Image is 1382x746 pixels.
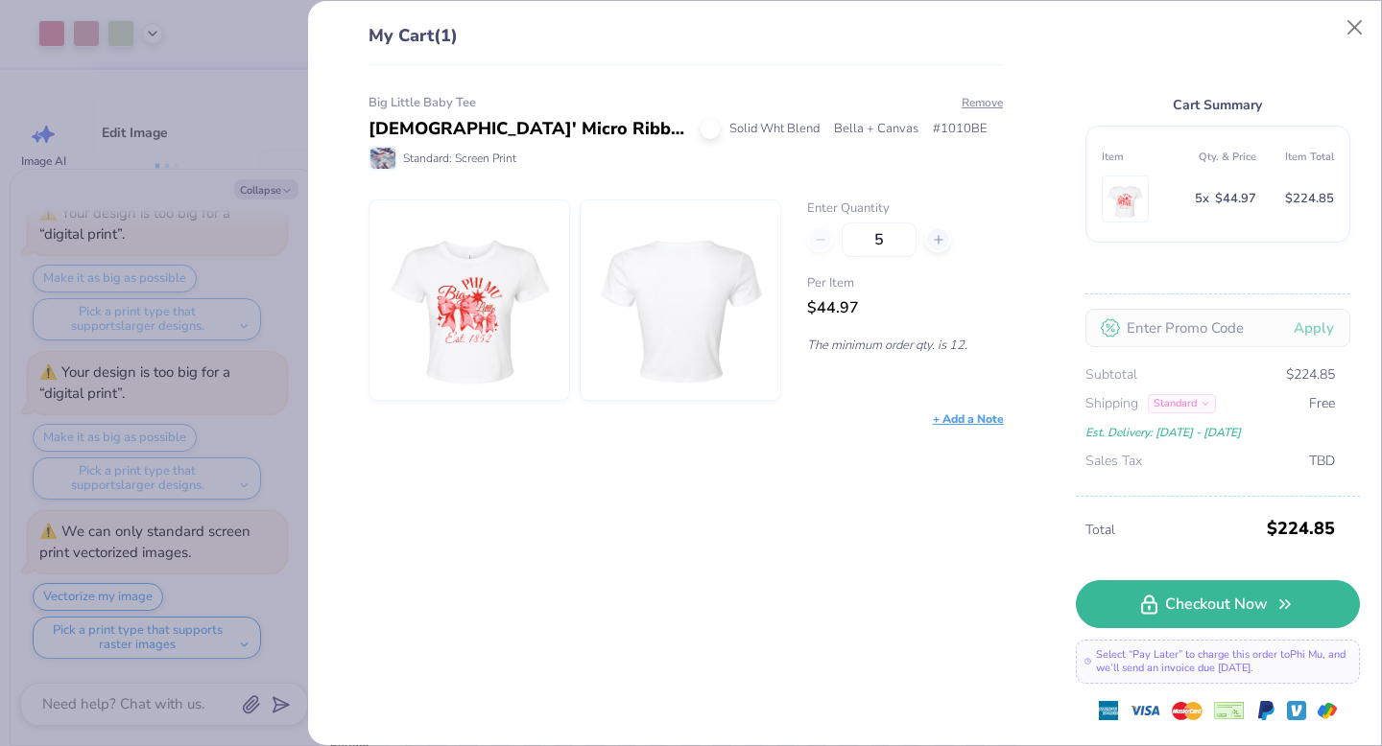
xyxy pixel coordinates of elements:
[933,120,987,139] span: # 1010BE
[1309,393,1335,414] span: Free
[1337,10,1373,46] button: Close
[1287,701,1306,720] img: Venmo
[1085,94,1350,116] div: Cart Summary
[370,148,395,169] img: Standard: Screen Print
[1267,511,1335,546] span: $224.85
[1214,701,1245,720] img: cheque
[807,274,1003,293] span: Per Item
[1099,701,1118,720] img: express
[834,120,918,139] span: Bella + Canvas
[403,150,516,167] span: Standard: Screen Print
[807,297,859,318] span: $44.97
[369,23,1004,65] div: My Cart (1)
[1318,701,1337,720] img: GPay
[1085,422,1335,443] div: Est. Delivery: [DATE] - [DATE]
[1076,640,1360,684] div: Select “Pay Later” to charge this order to Phi Mu , and we’ll send an invoice due [DATE].
[1102,142,1179,172] th: Item
[842,222,917,257] input: – –
[1130,695,1160,726] img: visa
[1256,701,1275,720] img: Paypal
[1286,364,1335,385] span: $224.85
[1256,142,1334,172] th: Item Total
[369,94,1004,113] div: Big Little Baby Tee
[807,337,1003,354] p: The minimum order qty. is 12.
[1107,176,1144,221] img: Bella + Canvas 1010BE
[1076,580,1360,628] a: Checkout Now
[1085,520,1261,541] span: Total
[1285,188,1334,210] span: $224.85
[1215,188,1256,210] span: $44.97
[961,94,1004,111] button: Remove
[369,116,686,142] div: [DEMOGRAPHIC_DATA]' Micro Ribbed Baby Tee
[1085,393,1138,414] span: Shipping
[1172,695,1203,726] img: master-card
[1085,451,1142,472] span: Sales Tax
[729,120,820,139] span: Solid Wht Blend
[598,200,763,400] img: Bella + Canvas 1010BE
[933,410,1004,428] div: + Add a Note
[387,200,552,400] img: Bella + Canvas 1010BE
[1085,364,1137,385] span: Subtotal
[1195,188,1209,210] span: 5 x
[1085,309,1350,347] input: Enter Promo Code
[1148,394,1216,413] div: Standard
[1179,142,1256,172] th: Qty. & Price
[807,199,1003,219] label: Enter Quantity
[1309,451,1335,472] span: TBD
